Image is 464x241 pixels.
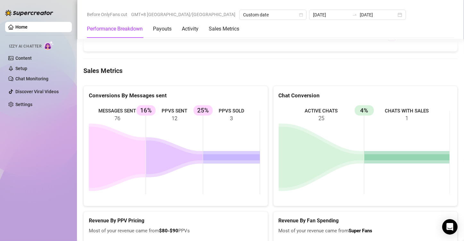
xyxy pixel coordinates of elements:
h5: Revenue By Fan Spending [279,217,452,225]
a: Content [15,56,32,61]
span: Before OnlyFans cut [87,10,127,19]
span: to [352,12,357,17]
div: Chat Conversion [279,91,452,100]
a: Chat Monitoring [15,76,48,81]
span: calendar [299,13,303,17]
b: Super Fans [349,228,373,234]
input: Start date [313,11,350,18]
div: Sales Metrics [209,25,239,33]
span: Izzy AI Chatter [9,43,41,49]
div: Payouts [153,25,172,33]
div: Open Intercom Messenger [442,219,458,235]
img: AI Chatter [44,41,54,50]
div: Activity [182,25,198,33]
span: GMT+8 [GEOGRAPHIC_DATA]/[GEOGRAPHIC_DATA] [131,10,235,19]
a: Settings [15,102,32,107]
h5: Revenue By PPV Pricing [89,217,263,225]
div: Conversions By Messages sent [89,91,263,100]
input: End date [360,11,396,18]
h4: Sales Metrics [83,66,458,75]
a: Home [15,24,28,30]
img: logo-BBDzfeDw.svg [5,10,53,16]
span: Custom date [243,10,303,20]
a: Discover Viral Videos [15,89,59,94]
div: Performance Breakdown [87,25,143,33]
a: Setup [15,66,27,71]
span: Most of your revenue came from PPVs [89,227,263,235]
span: swap-right [352,12,357,17]
b: $80-$90 [159,228,178,234]
span: Most of your revenue came from [279,227,452,235]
